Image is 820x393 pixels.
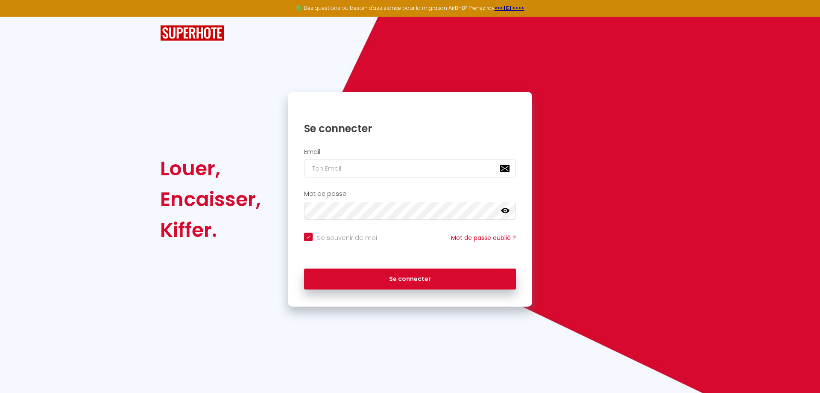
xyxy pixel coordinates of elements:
[160,215,261,245] div: Kiffer.
[451,233,516,242] a: Mot de passe oublié ?
[160,25,224,41] img: SuperHote logo
[304,269,516,290] button: Se connecter
[304,190,516,198] h2: Mot de passe
[160,153,261,184] div: Louer,
[304,148,516,156] h2: Email
[160,184,261,215] div: Encaisser,
[495,4,524,12] a: >>> ICI <<<<
[304,122,516,135] h1: Se connecter
[304,160,516,177] input: Ton Email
